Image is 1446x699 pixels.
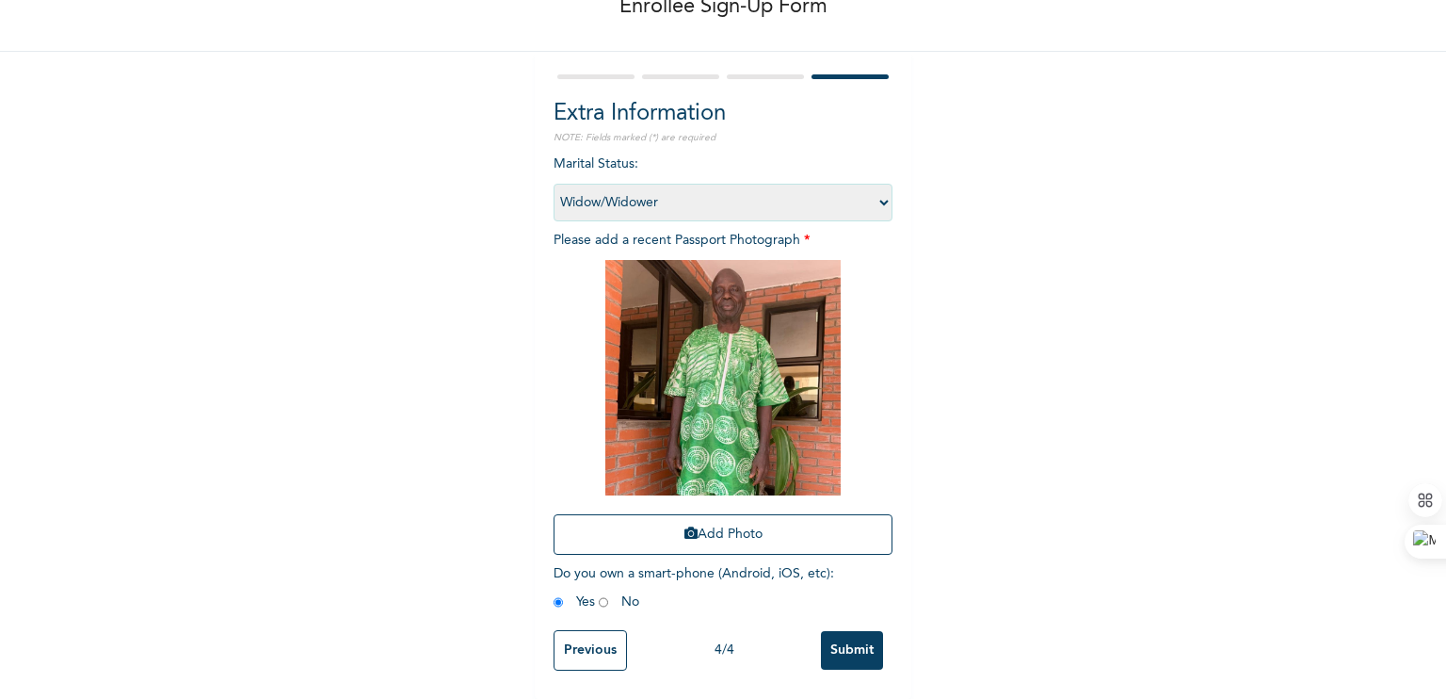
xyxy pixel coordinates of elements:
[554,97,892,131] h2: Extra Information
[554,567,834,609] span: Do you own a smart-phone (Android, iOS, etc) : Yes No
[554,157,892,209] span: Marital Status :
[554,514,892,555] button: Add Photo
[627,641,821,660] div: 4 / 4
[605,260,841,496] img: Crop
[554,630,627,671] input: Previous
[554,234,892,564] span: Please add a recent Passport Photograph
[554,131,892,145] p: NOTE: Fields marked (*) are required
[821,631,883,670] input: Submit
